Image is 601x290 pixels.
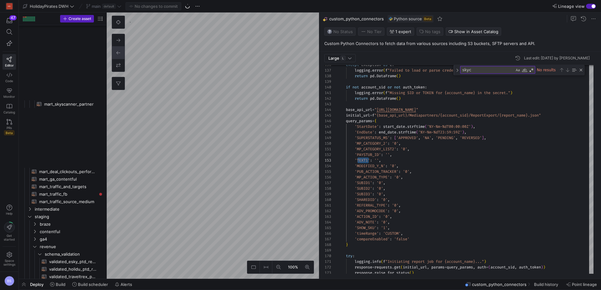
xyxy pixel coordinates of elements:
div: Toggle Replace [455,65,460,75]
div: 146 [324,118,331,124]
span: " [374,107,377,112]
a: Spacesettings [3,249,16,269]
span: validated_esky_ptd_report​​​​​​​​​​ [49,258,97,265]
span: pd [370,73,374,78]
div: 151 [324,146,331,152]
div: HG [6,3,13,9]
span: ( [396,96,398,101]
span: error [372,68,383,73]
span: : [377,220,379,225]
span: 'NA' [423,135,431,140]
span: Show in Asset Catalog [454,29,498,34]
a: HG [3,1,16,12]
span: : [388,208,390,213]
div: Press SPACE to select this row. [21,168,104,175]
div: Press SPACE to select this row. [21,100,104,108]
div: 170 [324,253,331,259]
span: account_sid [361,85,385,90]
span: Build [56,282,65,287]
span: DataFrame [377,96,396,101]
span: : [388,141,390,146]
span: : [370,158,372,163]
span: 'PAYSTUB_ID' [355,152,381,157]
span: f [385,68,388,73]
div: Next Match (Enter) [565,67,570,72]
div: 140 [324,84,331,90]
span: HolidayPirates DWH [30,4,69,9]
span: '0' [381,197,388,202]
div: Press SPACE to select this row. [21,190,104,198]
div: 138 [324,73,331,79]
span: . [405,124,407,129]
span: : [396,147,398,152]
span: . [370,90,372,95]
div: 144 [324,107,331,112]
span: f [385,90,388,95]
span: : [425,85,427,90]
span: 'MP_CATEGORY_LIST2' [355,147,396,152]
span: mart_traffic_and_targets​​​​​​​​​​ [39,183,97,190]
div: Use Regular Expression (⌥⌘R) [528,67,535,73]
span: 'MP_ACTION_TYPE' [355,175,390,180]
span: validated_traveltrex_ptd_report​​​​​​​​​​ [49,273,97,280]
div: 47 [9,15,17,20]
div: Close (Escape) [578,67,583,72]
a: mart_traffic_and_targets​​​​​​​​​​ [21,183,104,190]
div: Match Case (⌥⌘C) [515,67,521,73]
a: mart_traffic_fb​​​​​​​​​​ [21,190,104,198]
span: 'timeRange' [355,231,379,236]
div: 142 [324,96,331,101]
img: undefined [389,17,393,21]
a: mart_deal_clickouts_performance​​​​​​​​​​ [21,168,104,175]
div: Last edit: [DATE] by [PERSON_NAME] [524,56,590,60]
div: Press SPACE to select this row. [21,243,104,250]
span: , [379,158,381,163]
span: : [374,130,377,135]
img: No status [327,29,332,34]
div: No results [536,66,558,74]
div: Press SPACE to select this row. [21,198,104,205]
div: Match Whole Word (⌥⌘W) [521,67,528,73]
span: No tags [425,29,440,34]
span: , [388,197,390,202]
span: [ [394,135,396,140]
span: . [374,96,377,101]
span: , [431,135,434,140]
span: = [372,107,374,112]
div: 147 [324,124,331,129]
span: pd [370,96,374,101]
span: '0' [403,169,409,174]
span: " [416,107,418,112]
span: '%Y-%m-%dT00:00:00Z' [427,124,471,129]
span: 'PENDING' [436,135,455,140]
span: '' [385,152,390,157]
div: 166 [324,231,331,236]
a: mart_traffic_source_medium​​​​​​​​​​ [21,198,104,205]
span: , [407,147,409,152]
div: 172 [324,264,331,270]
span: '1' [381,225,388,230]
span: , [418,135,420,140]
span: : [352,253,355,258]
span: = [372,118,374,123]
span: } [346,242,348,247]
a: mart_ga_contentful​​​​​​​​​​ [21,175,104,183]
div: 169 [324,247,331,253]
span: ga4 [40,236,103,243]
span: 'SHOW_SKU' [355,225,377,230]
span: '' [374,158,379,163]
span: , [388,220,390,225]
button: No statusNo Status [324,27,356,36]
span: Monitor [3,95,15,98]
span: : [377,225,379,230]
span: '0' [392,141,398,146]
span: Beta [4,130,14,135]
img: No tier [361,29,366,34]
span: '%Y-%m-%dT23:59:59Z' [418,130,462,135]
span: Build history [534,282,558,287]
div: 163 [324,214,331,219]
span: : [390,135,392,140]
div: Press SPACE to select this row. [21,213,104,220]
span: strftime [407,124,425,129]
div: 154 [324,163,331,169]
